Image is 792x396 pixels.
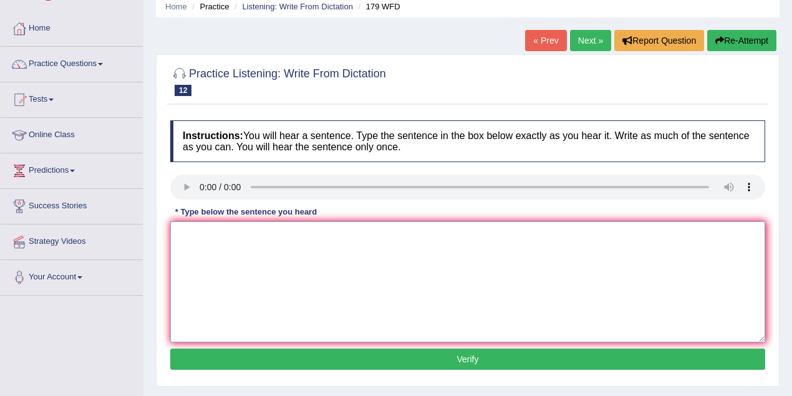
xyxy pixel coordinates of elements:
button: Re-Attempt [707,30,776,51]
a: Online Class [1,118,143,149]
a: Next » [570,30,611,51]
a: Strategy Videos [1,225,143,256]
button: Verify [170,349,765,370]
a: Your Account [1,260,143,291]
b: Instructions: [183,130,243,141]
a: Practice Questions [1,47,143,78]
h2: Practice Listening: Write From Dictation [170,65,386,96]
h4: You will hear a sentence. Type the sentence in the box below exactly as you hear it. Write as muc... [170,120,765,162]
a: « Prev [525,30,566,51]
a: Home [165,2,187,11]
a: Predictions [1,153,143,185]
a: Tests [1,82,143,113]
span: 12 [175,85,191,96]
button: Report Question [614,30,704,51]
a: Success Stories [1,189,143,220]
div: * Type below the sentence you heard [170,206,322,218]
li: Practice [189,1,229,12]
a: Listening: Write From Dictation [242,2,353,11]
a: Home [1,11,143,42]
li: 179 WFD [355,1,400,12]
